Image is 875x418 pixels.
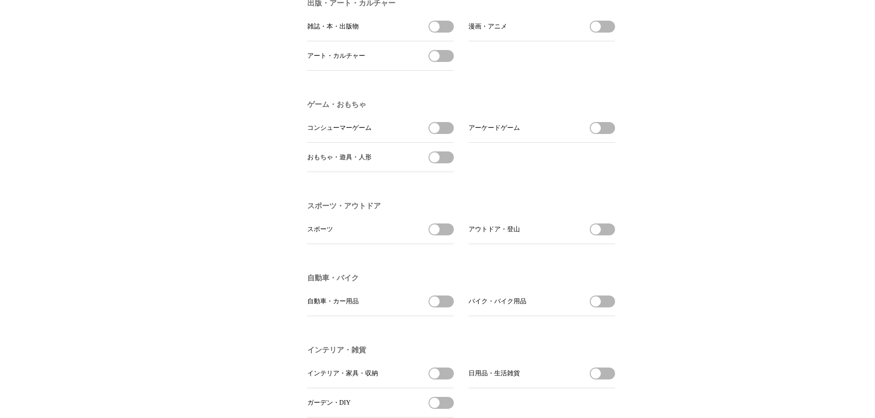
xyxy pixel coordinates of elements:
span: 漫画・アニメ [469,22,507,31]
span: 自動車・カー用品 [307,297,359,306]
h3: インテリア・雑貨 [307,346,615,355]
span: バイク・バイク用品 [469,297,526,306]
span: ガーデン・DIY [307,399,351,407]
span: 雑誌・本・出版物 [307,22,359,31]
span: 日用品・生活雑貨 [469,369,520,378]
span: アウトドア・登山 [469,225,520,234]
h3: 自動車・バイク [307,273,615,283]
span: アート・カルチャー [307,52,365,60]
span: コンシューマーゲーム [307,124,372,132]
h3: ゲーム・おもちゃ [307,100,615,110]
span: インテリア・家具・収納 [307,369,378,378]
span: スポーツ [307,225,333,234]
span: アーケードゲーム [469,124,520,132]
h3: スポーツ・アウトドア [307,201,615,211]
span: おもちゃ・遊具・人形 [307,153,372,162]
